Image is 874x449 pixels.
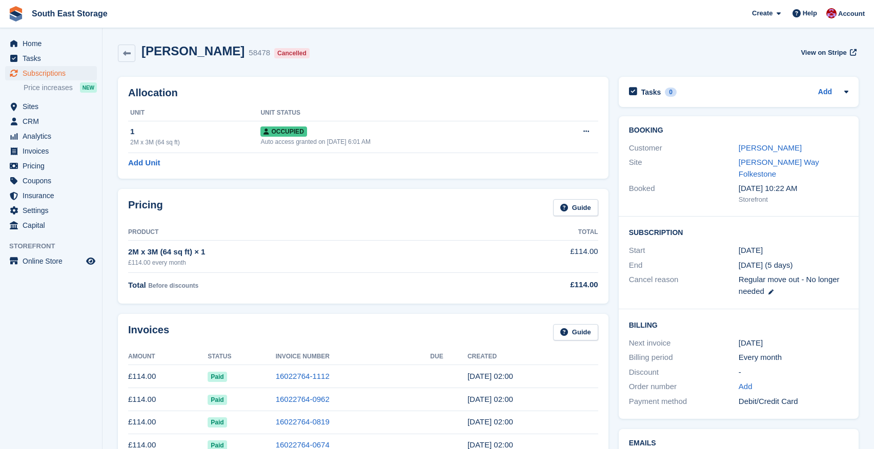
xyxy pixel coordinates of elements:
div: End [629,260,739,271]
th: Due [430,349,468,365]
a: menu [5,254,97,268]
a: menu [5,66,97,80]
a: View on Stripe [797,44,859,61]
div: £114.00 every month [128,258,474,267]
span: Coupons [23,174,84,188]
span: Pricing [23,159,84,173]
div: [DATE] 10:22 AM [739,183,848,195]
th: Status [208,349,275,365]
time: 2025-06-28 01:00:13 UTC [468,417,513,426]
div: Payment method [629,396,739,408]
a: menu [5,36,97,51]
div: Order number [629,381,739,393]
span: Paid [208,395,227,405]
a: menu [5,51,97,66]
span: Online Store [23,254,84,268]
time: 2025-07-28 01:00:10 UTC [468,395,513,403]
div: 58478 [249,47,270,59]
span: Price increases [24,83,73,93]
td: £114.00 [474,240,598,272]
div: 2M x 3M (64 sq ft) × 1 [128,246,474,258]
div: Cancelled [274,48,310,58]
div: £114.00 [474,279,598,291]
div: 2M x 3M (64 sq ft) [130,138,260,147]
a: 16022764-0819 [276,417,330,426]
th: Unit [128,105,260,121]
div: Cancel reason [629,274,739,297]
div: NEW [80,82,97,93]
h2: Pricing [128,199,163,216]
a: Price increases NEW [24,82,97,93]
span: Occupied [260,126,307,137]
a: Guide [553,324,598,341]
th: Created [468,349,598,365]
a: 16022764-1112 [276,372,330,380]
span: Sites [23,99,84,114]
a: [PERSON_NAME] Way Folkestone [739,158,819,178]
td: £114.00 [128,411,208,434]
h2: Invoices [128,324,169,341]
a: Guide [553,199,598,216]
a: Preview store [85,255,97,267]
th: Unit Status [260,105,543,121]
a: Add [739,381,753,393]
a: menu [5,159,97,173]
time: 2024-10-28 01:00:00 UTC [739,245,763,256]
span: CRM [23,114,84,129]
span: Tasks [23,51,84,66]
span: Capital [23,218,84,232]
span: Home [23,36,84,51]
div: - [739,367,848,378]
a: menu [5,203,97,218]
span: Analytics [23,129,84,143]
a: menu [5,99,97,114]
div: Discount [629,367,739,378]
a: menu [5,174,97,188]
a: [PERSON_NAME] [739,143,802,152]
a: Add [818,87,832,98]
a: menu [5,144,97,158]
h2: [PERSON_NAME] [141,44,245,58]
h2: Billing [629,319,848,330]
h2: Allocation [128,87,598,99]
div: Billing period [629,352,739,364]
span: Paid [208,372,227,382]
div: Next invoice [629,337,739,349]
span: Total [128,281,146,289]
div: Auto access granted on [DATE] 6:01 AM [260,137,543,146]
div: Booked [629,183,739,204]
div: 1 [130,126,260,138]
span: Before discounts [148,282,198,289]
div: [DATE] [739,337,848,349]
td: £114.00 [128,388,208,411]
span: View on Stripe [801,48,846,58]
span: Regular move out - No longer needed [739,275,840,295]
span: Insurance [23,188,84,203]
div: Site [629,157,739,180]
span: Create [752,8,773,18]
span: Invoices [23,144,84,158]
div: Every month [739,352,848,364]
a: 16022764-0674 [276,440,330,449]
td: £114.00 [128,365,208,388]
div: Storefront [739,195,848,205]
a: menu [5,188,97,203]
h2: Emails [629,439,848,447]
img: Roger Norris [826,8,837,18]
th: Amount [128,349,208,365]
th: Invoice Number [276,349,431,365]
h2: Tasks [641,88,661,97]
a: menu [5,129,97,143]
h2: Subscription [629,227,848,237]
a: South East Storage [28,5,112,22]
img: stora-icon-8386f47178a22dfd0bd8f6a31ec36ba5ce8667c1dd55bd0f319d3a0aa187defe.svg [8,6,24,22]
div: 0 [665,88,677,97]
span: Account [838,9,865,19]
span: Storefront [9,241,102,251]
span: Help [803,8,817,18]
a: 16022764-0962 [276,395,330,403]
a: menu [5,114,97,129]
span: Paid [208,417,227,427]
a: Add Unit [128,157,160,169]
span: [DATE] (5 days) [739,261,793,269]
